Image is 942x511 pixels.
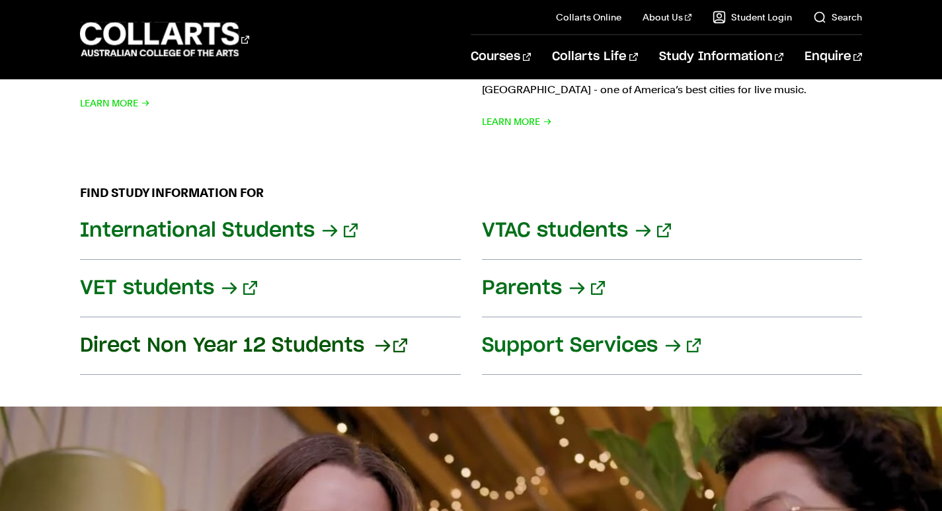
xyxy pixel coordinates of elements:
[713,11,792,24] a: Student Login
[80,94,150,112] span: Learn More
[80,202,460,260] a: International Students
[80,317,460,375] a: Direct Non Year 12 Students
[643,11,691,24] a: About Us
[813,11,862,24] a: Search
[482,202,862,260] a: VTAC students
[552,35,637,79] a: Collarts Life
[659,35,783,79] a: Study Information
[80,20,249,58] div: Go to homepage
[482,260,862,317] a: Parents
[805,35,862,79] a: Enquire
[471,35,531,79] a: Courses
[556,11,621,24] a: Collarts Online
[80,260,460,317] a: VET students
[80,184,862,202] h2: FIND STUDY INFORMATION FOR
[482,317,862,375] a: Support Services
[482,112,552,131] span: Learn More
